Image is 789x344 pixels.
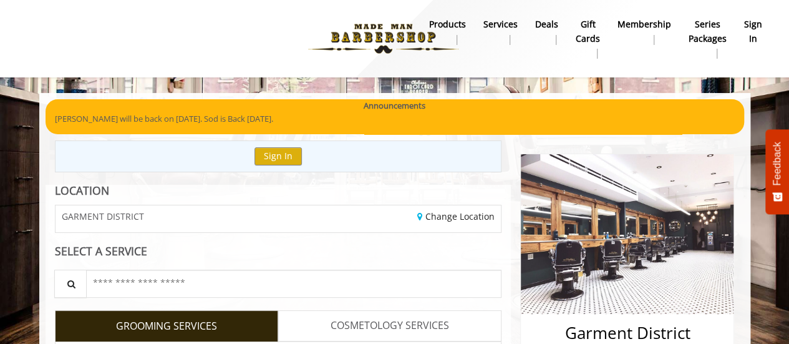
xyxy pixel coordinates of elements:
[298,4,469,73] img: Made Man Barbershop logo
[609,16,680,48] a: MembershipMembership
[526,16,567,48] a: DealsDeals
[254,147,302,165] button: Sign In
[744,17,762,46] b: sign in
[62,212,144,221] span: GARMENT DISTRICT
[680,16,735,62] a: Series packagesSeries packages
[55,112,735,125] p: [PERSON_NAME] will be back on [DATE]. Sod is Back [DATE].
[55,183,109,198] b: LOCATION
[576,17,600,46] b: gift cards
[735,16,771,48] a: sign insign in
[54,270,87,298] button: Service Search
[331,318,449,334] span: COSMETOLOGY SERVICES
[772,142,783,185] span: Feedback
[116,318,217,335] span: GROOMING SERVICES
[364,99,425,112] b: Announcements
[475,16,526,48] a: ServicesServices
[417,210,495,222] a: Change Location
[617,17,671,31] b: Membership
[765,129,789,214] button: Feedback - Show survey
[535,324,720,342] h2: Garment District
[55,245,502,257] div: SELECT A SERVICE
[567,16,609,62] a: Gift cardsgift cards
[689,17,727,46] b: Series packages
[483,17,518,31] b: Services
[429,17,466,31] b: products
[535,17,558,31] b: Deals
[420,16,475,48] a: Productsproducts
